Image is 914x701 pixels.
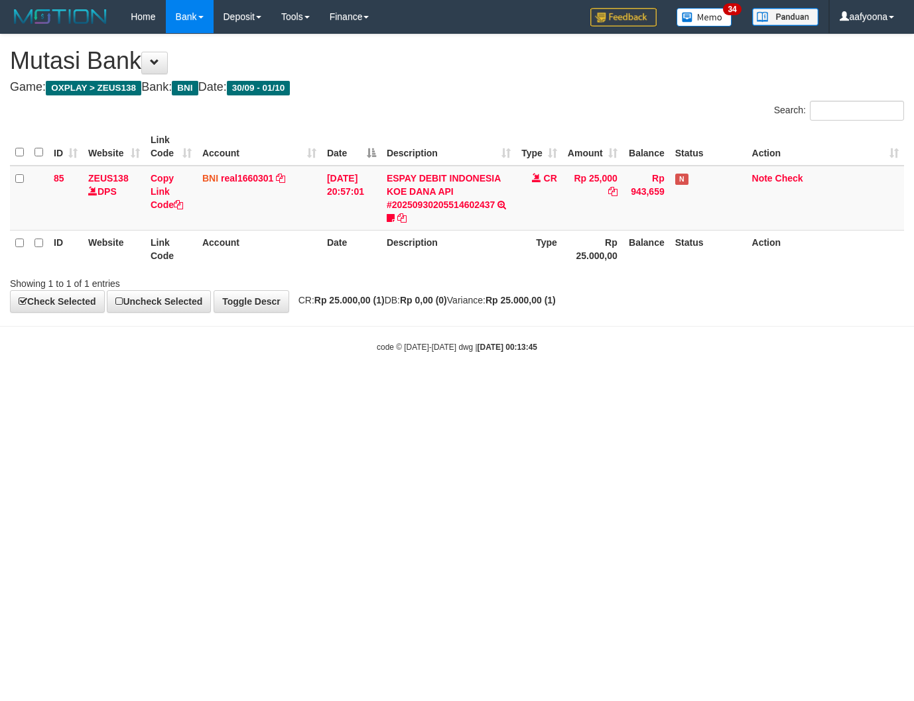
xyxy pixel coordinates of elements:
[10,7,111,27] img: MOTION_logo.png
[516,128,562,166] th: Type: activate to sort column ascending
[322,128,381,166] th: Date: activate to sort column descending
[516,230,562,268] th: Type
[677,8,732,27] img: Button%20Memo.svg
[151,173,183,210] a: Copy Link Code
[544,173,557,184] span: CR
[145,230,197,268] th: Link Code
[623,166,670,231] td: Rp 943,659
[747,230,904,268] th: Action
[775,173,803,184] a: Check
[670,128,747,166] th: Status
[54,173,64,184] span: 85
[48,128,83,166] th: ID: activate to sort column ascending
[48,230,83,268] th: ID
[590,8,657,27] img: Feedback.jpg
[670,230,747,268] th: Status
[314,295,385,305] strong: Rp 25.000,00 (1)
[623,128,670,166] th: Balance
[83,166,145,231] td: DPS
[387,173,501,210] a: ESPAY DEBIT INDONESIA KOE DANA API #20250930205514602437
[202,173,218,184] span: BNI
[377,343,537,352] small: code © [DATE]-[DATE] dwg |
[723,3,741,15] span: 34
[322,166,381,231] td: [DATE] 20:57:01
[276,173,285,184] a: Copy real1660301 to clipboard
[83,128,145,166] th: Website: activate to sort column ascending
[10,272,371,290] div: Showing 1 to 1 of 1 entries
[397,213,407,223] a: Copy ESPAY DEBIT INDONESIA KOE DANA API #20250930205514602437 to clipboard
[10,81,904,94] h4: Game: Bank: Date:
[623,230,670,268] th: Balance
[107,290,211,313] a: Uncheck Selected
[752,173,773,184] a: Note
[10,48,904,74] h1: Mutasi Bank
[562,128,623,166] th: Amount: activate to sort column ascending
[608,186,618,197] a: Copy Rp 25,000 to clipboard
[562,166,623,231] td: Rp 25,000
[10,290,105,313] a: Check Selected
[562,230,623,268] th: Rp 25.000,00
[83,230,145,268] th: Website
[810,101,904,121] input: Search:
[381,128,516,166] th: Description: activate to sort column ascending
[197,230,322,268] th: Account
[227,81,291,95] span: 30/09 - 01/10
[774,101,904,121] label: Search:
[747,128,904,166] th: Action: activate to sort column ascending
[214,290,289,313] a: Toggle Descr
[486,295,556,305] strong: Rp 25.000,00 (1)
[752,8,818,26] img: panduan.png
[400,295,447,305] strong: Rp 0,00 (0)
[221,173,273,184] a: real1660301
[478,343,537,352] strong: [DATE] 00:13:45
[675,174,688,185] span: Has Note
[172,81,198,95] span: BNI
[381,230,516,268] th: Description
[145,128,197,166] th: Link Code: activate to sort column ascending
[88,173,129,184] a: ZEUS138
[322,230,381,268] th: Date
[292,295,556,305] span: CR: DB: Variance:
[46,81,141,95] span: OXPLAY > ZEUS138
[197,128,322,166] th: Account: activate to sort column ascending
